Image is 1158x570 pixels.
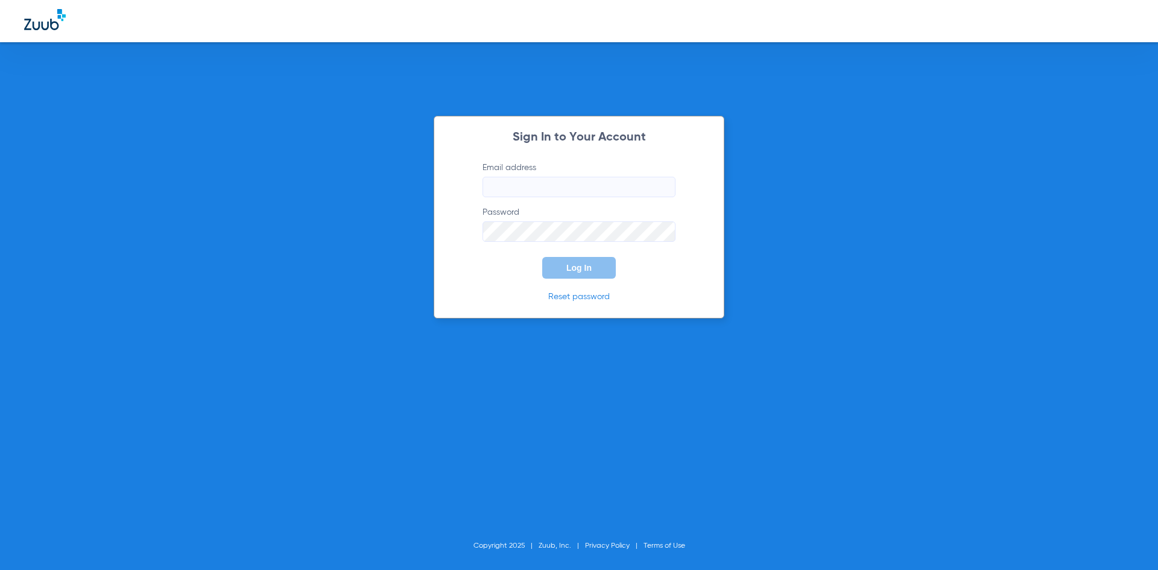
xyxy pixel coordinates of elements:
[464,131,694,144] h2: Sign In to Your Account
[24,9,66,30] img: Zuub Logo
[482,206,675,242] label: Password
[585,542,630,549] a: Privacy Policy
[644,542,685,549] a: Terms of Use
[482,162,675,197] label: Email address
[482,177,675,197] input: Email address
[566,263,592,273] span: Log In
[473,540,539,552] li: Copyright 2025
[542,257,616,279] button: Log In
[548,293,610,301] a: Reset password
[482,221,675,242] input: Password
[539,540,585,552] li: Zuub, Inc.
